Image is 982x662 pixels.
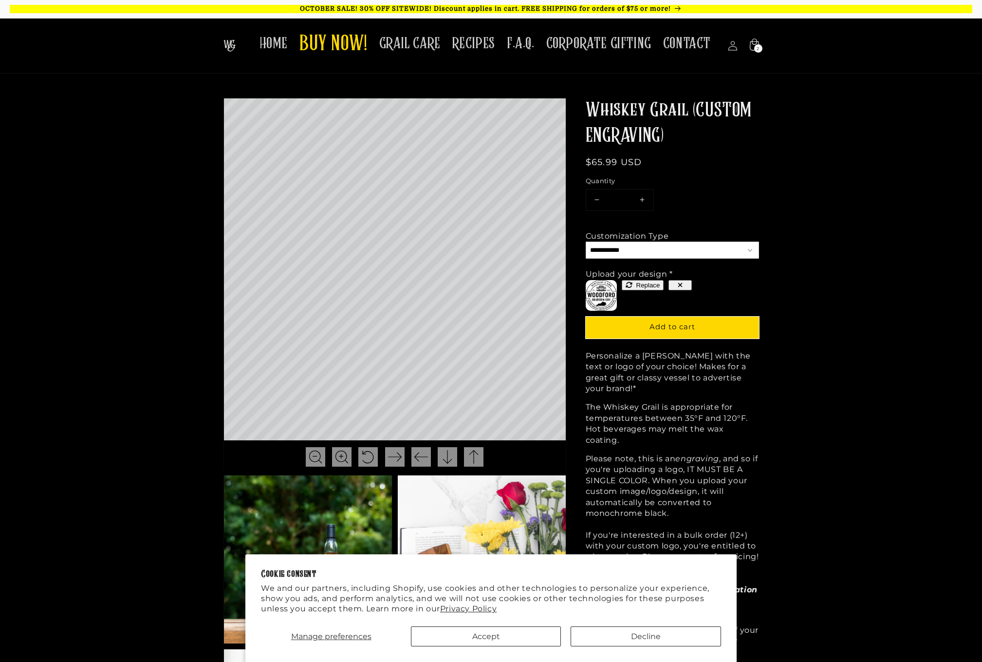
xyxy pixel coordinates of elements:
span: GRAIL CARE [379,34,441,53]
button: Replace [622,280,664,290]
a: CONTACT [657,28,717,59]
span: Manage preferences [291,632,371,641]
span: The Whiskey Grail is appropriate for temperatures between 35°F and 120°F. Hot beverages may melt ... [586,402,748,444]
em: engraving [675,454,719,463]
h2: Cookie consent [261,570,721,579]
img: svg%3E [388,450,402,464]
img: svg%3E [309,450,322,464]
a: RECIPES [446,28,501,59]
span: BUY NOW! [299,31,368,58]
p: Please note, this is an , and so if you're uploading a logo, IT MUST BE A SINGLE COLOR. When you ... [586,454,759,606]
img: svg%3E [441,450,454,464]
button: Decline [571,626,721,646]
span: F.A.Q. [507,34,535,53]
span: CONTACT [663,34,711,53]
a: BUY NOW! [294,25,373,64]
button: Manage preferences [261,626,401,646]
label: Quantity [586,176,759,186]
p: Personalize a [PERSON_NAME] with the text or logo of your choice! Makes for a great gift or class... [586,351,759,395]
img: svg%3E [467,450,481,464]
span: Add to cart [649,322,695,331]
div: Customization Type [586,231,669,242]
span: CORPORATE GIFTING [546,34,651,53]
a: Privacy Policy [440,604,497,613]
p: We and our partners, including Shopify, use cookies and other technologies to personalize your ex... [261,584,721,614]
span: HOME [259,34,288,53]
span: RECIPES [452,34,495,53]
span: 2 [757,44,760,53]
button: Accept [411,626,561,646]
p: OCTOBER SALE! 30% OFF SITEWIDE! Discount applies in cart. FREE SHIPPING for orders of $75 or more! [10,5,972,13]
h1: Whiskey Grail (CUSTOM ENGRAVING) [586,98,759,149]
a: F.A.Q. [501,28,540,59]
a: CORPORATE GIFTING [540,28,657,59]
img: svg%3E [335,450,349,464]
div: Upload your design [586,269,673,280]
img: svg%3E [361,450,375,464]
span: $65.99 USD [586,157,642,168]
img: 9k= [586,280,617,311]
img: The Whiskey Grail [223,40,236,52]
a: GRAIL CARE [373,28,446,59]
a: contact us [669,552,714,561]
img: svg%3E [414,450,428,464]
a: HOME [254,28,294,59]
button: Add to cart [586,317,759,339]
